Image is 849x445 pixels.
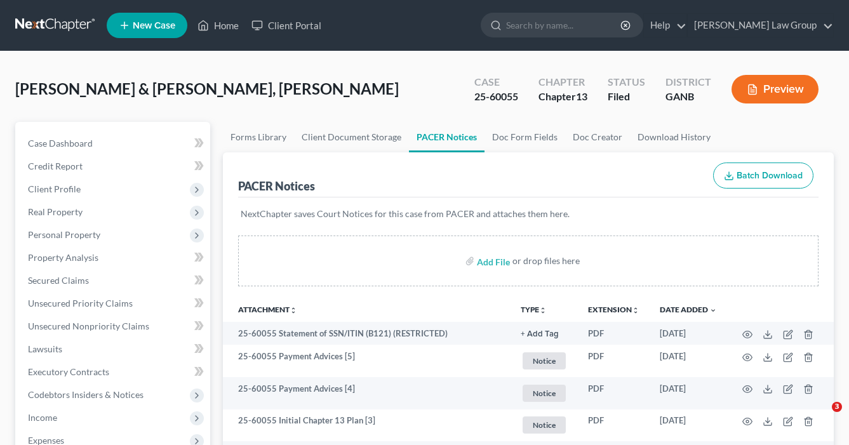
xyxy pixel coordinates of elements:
[28,161,83,171] span: Credit Report
[650,409,727,442] td: [DATE]
[474,90,518,104] div: 25-60055
[521,383,568,404] a: Notice
[28,229,100,240] span: Personal Property
[485,122,565,152] a: Doc Form Fields
[578,377,650,409] td: PDF
[223,409,511,442] td: 25-60055 Initial Chapter 13 Plan [3]
[806,402,836,432] iframe: Intercom live chat
[245,14,328,37] a: Client Portal
[632,307,639,314] i: unfold_more
[474,75,518,90] div: Case
[538,90,587,104] div: Chapter
[223,322,511,345] td: 25-60055 Statement of SSN/ITIN (B121) (RESTRICTED)
[18,132,210,155] a: Case Dashboard
[665,75,711,90] div: District
[737,170,803,181] span: Batch Download
[133,21,175,30] span: New Case
[294,122,409,152] a: Client Document Storage
[523,385,566,402] span: Notice
[28,183,81,194] span: Client Profile
[238,305,297,314] a: Attachmentunfold_more
[512,255,580,267] div: or drop files here
[223,345,511,377] td: 25-60055 Payment Advices [5]
[538,75,587,90] div: Chapter
[18,269,210,292] a: Secured Claims
[650,377,727,409] td: [DATE]
[28,389,144,400] span: Codebtors Insiders & Notices
[832,402,842,412] span: 3
[15,79,399,98] span: [PERSON_NAME] & [PERSON_NAME], [PERSON_NAME]
[576,90,587,102] span: 13
[506,13,622,37] input: Search by name...
[28,275,89,286] span: Secured Claims
[521,415,568,435] a: Notice
[660,305,717,314] a: Date Added expand_more
[18,246,210,269] a: Property Analysis
[650,322,727,345] td: [DATE]
[578,409,650,442] td: PDF
[28,366,109,377] span: Executory Contracts
[578,322,650,345] td: PDF
[18,315,210,338] a: Unsecured Nonpriority Claims
[521,306,547,314] button: TYPEunfold_more
[630,122,718,152] a: Download History
[223,122,294,152] a: Forms Library
[28,252,98,263] span: Property Analysis
[223,377,511,409] td: 25-60055 Payment Advices [4]
[588,305,639,314] a: Extensionunfold_more
[521,328,568,340] a: + Add Tag
[28,206,83,217] span: Real Property
[18,155,210,178] a: Credit Report
[18,338,210,361] a: Lawsuits
[523,416,566,434] span: Notice
[608,75,645,90] div: Status
[521,330,559,338] button: + Add Tag
[409,122,485,152] a: PACER Notices
[565,122,630,152] a: Doc Creator
[732,75,819,103] button: Preview
[608,90,645,104] div: Filed
[241,208,816,220] p: NextChapter saves Court Notices for this case from PACER and attaches them here.
[539,307,547,314] i: unfold_more
[578,345,650,377] td: PDF
[523,352,566,369] span: Notice
[18,361,210,383] a: Executory Contracts
[28,321,149,331] span: Unsecured Nonpriority Claims
[688,14,833,37] a: [PERSON_NAME] Law Group
[650,345,727,377] td: [DATE]
[290,307,297,314] i: unfold_more
[28,343,62,354] span: Lawsuits
[644,14,686,37] a: Help
[28,412,57,423] span: Income
[709,307,717,314] i: expand_more
[191,14,245,37] a: Home
[238,178,315,194] div: PACER Notices
[713,163,813,189] button: Batch Download
[28,138,93,149] span: Case Dashboard
[18,292,210,315] a: Unsecured Priority Claims
[28,298,133,309] span: Unsecured Priority Claims
[521,350,568,371] a: Notice
[665,90,711,104] div: GANB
